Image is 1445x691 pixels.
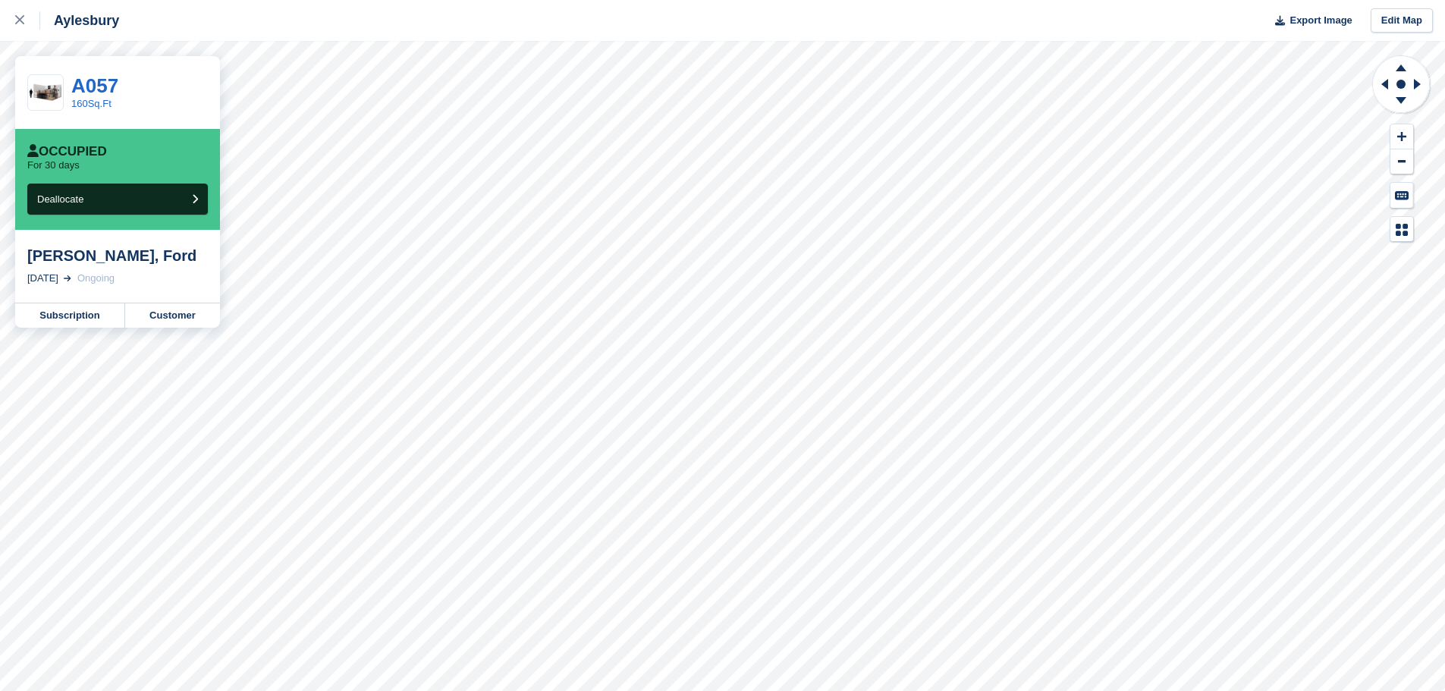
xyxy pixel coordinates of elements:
[71,98,112,109] a: 160Sq.Ft
[1390,149,1413,174] button: Zoom Out
[71,74,118,97] a: A057
[125,303,220,328] a: Customer
[27,159,80,171] p: For 30 days
[37,193,83,205] span: Deallocate
[15,303,125,328] a: Subscription
[27,184,208,215] button: Deallocate
[27,144,107,159] div: Occupied
[28,80,63,106] img: 150-sqft-unit.jpg
[40,11,119,30] div: Aylesbury
[27,271,58,286] div: [DATE]
[1266,8,1352,33] button: Export Image
[1390,183,1413,208] button: Keyboard Shortcuts
[1290,13,1352,28] span: Export Image
[77,271,115,286] div: Ongoing
[1390,124,1413,149] button: Zoom In
[27,247,208,265] div: [PERSON_NAME], Ford
[64,275,71,281] img: arrow-right-light-icn-cde0832a797a2874e46488d9cf13f60e5c3a73dbe684e267c42b8395dfbc2abf.svg
[1390,217,1413,242] button: Map Legend
[1371,8,1433,33] a: Edit Map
